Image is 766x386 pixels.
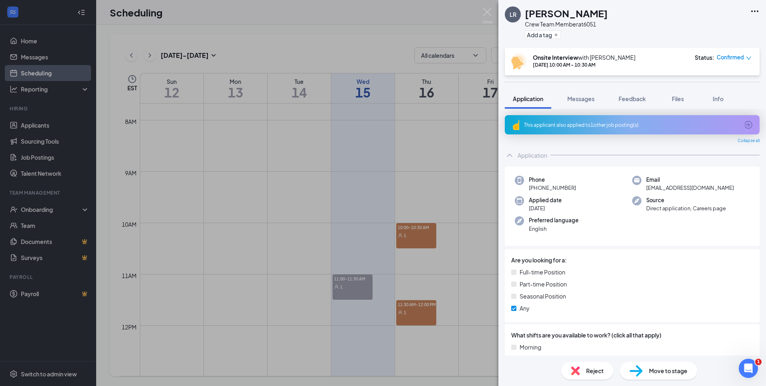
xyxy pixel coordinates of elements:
[533,54,578,61] b: Onsite Interview
[646,204,726,212] span: Direct application, Careers page
[586,366,604,375] span: Reject
[529,225,579,233] span: English
[750,6,760,16] svg: Ellipses
[717,53,744,61] span: Confirmed
[739,359,758,378] iframe: Intercom live chat
[529,196,562,204] span: Applied date
[755,359,762,365] span: 1
[513,95,543,102] span: Application
[744,120,753,130] svg: ArrowCircle
[529,216,579,224] span: Preferred language
[746,55,752,61] span: down
[533,61,635,68] div: [DATE] 10:00 AM - 10:30 AM
[520,343,541,351] span: Morning
[529,176,576,184] span: Phone
[554,33,558,37] svg: Plus
[520,280,567,288] span: Part-time Position
[511,256,567,264] span: Are you looking for a:
[520,355,547,364] span: Afternoon
[520,292,566,301] span: Seasonal Position
[524,122,739,128] div: This applicant also applied to 1 other job posting(s)
[520,268,565,276] span: Full-time Position
[646,196,726,204] span: Source
[525,6,608,20] h1: [PERSON_NAME]
[738,138,760,144] span: Collapse all
[511,331,661,339] span: What shifts are you available to work? (click all that apply)
[518,151,547,159] div: Application
[525,20,608,28] div: Crew Team Member at 6051
[567,95,595,102] span: Messages
[529,204,562,212] span: [DATE]
[520,304,530,313] span: Any
[510,10,516,18] div: LR
[533,53,635,61] div: with [PERSON_NAME]
[649,366,687,375] span: Move to stage
[646,176,734,184] span: Email
[646,184,734,192] span: [EMAIL_ADDRESS][DOMAIN_NAME]
[672,95,684,102] span: Files
[695,53,714,61] div: Status :
[619,95,646,102] span: Feedback
[713,95,724,102] span: Info
[505,150,514,160] svg: ChevronUp
[529,184,576,192] span: [PHONE_NUMBER]
[525,30,560,39] button: PlusAdd a tag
